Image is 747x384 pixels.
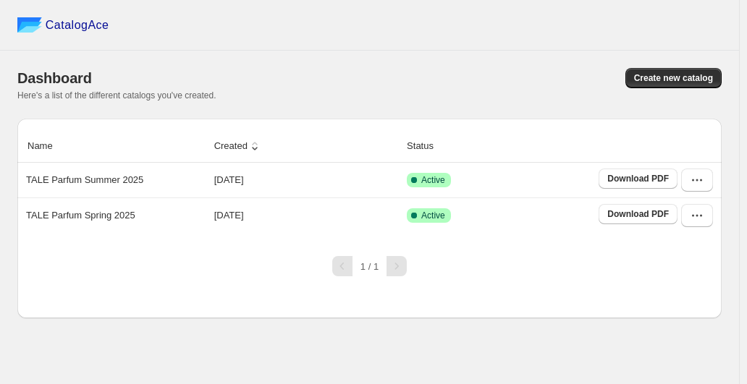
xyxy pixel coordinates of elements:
button: Name [25,132,69,160]
span: Download PDF [607,173,669,184]
a: Download PDF [599,204,678,224]
span: Active [421,174,445,186]
button: Status [405,132,450,160]
span: Download PDF [607,208,669,220]
td: [DATE] [210,197,402,233]
td: [DATE] [210,163,402,197]
span: Active [421,210,445,221]
button: Create new catalog [625,68,722,88]
span: Here's a list of the different catalogs you've created. [17,90,216,101]
img: catalog ace [17,17,42,33]
p: TALE Parfum Spring 2025 [26,208,135,223]
a: Download PDF [599,168,678,189]
p: TALE Parfum Summer 2025 [26,173,143,187]
span: CatalogAce [46,18,109,33]
span: Dashboard [17,70,92,86]
span: Create new catalog [634,72,713,84]
span: 1 / 1 [360,261,379,272]
button: Created [212,132,264,160]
